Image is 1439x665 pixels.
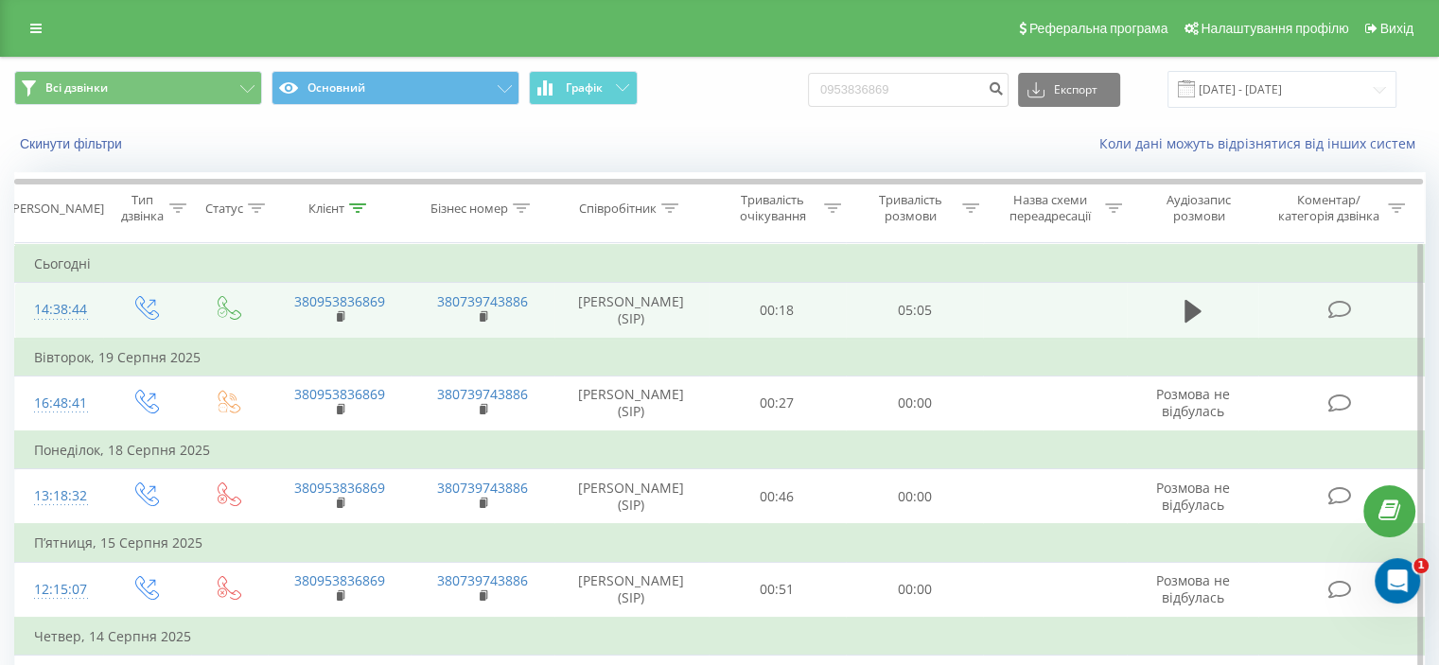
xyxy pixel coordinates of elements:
div: Тривалість розмови [863,192,957,224]
td: Четвер, 14 Серпня 2025 [15,618,1425,656]
a: 380953836869 [294,385,385,403]
td: 00:46 [709,469,846,525]
a: 380739743886 [437,292,528,310]
div: Тривалість очікування [726,192,820,224]
td: 00:00 [846,469,983,525]
span: Всі дзвінки [45,80,108,96]
a: 380953836869 [294,479,385,497]
td: 00:00 [846,376,983,431]
button: Основний [272,71,519,105]
button: Експорт [1018,73,1120,107]
td: 05:05 [846,283,983,339]
span: Реферальна програма [1029,21,1168,36]
div: Клієнт [308,201,344,217]
a: 380953836869 [294,571,385,589]
div: 13:18:32 [34,478,84,515]
td: [PERSON_NAME] (SIP) [554,562,709,618]
div: Статус [205,201,243,217]
span: Налаштування профілю [1201,21,1348,36]
button: Всі дзвінки [14,71,262,105]
span: Розмова не відбулась [1156,479,1230,514]
div: Співробітник [579,201,657,217]
td: 00:00 [846,562,983,618]
td: Понеділок, 18 Серпня 2025 [15,431,1425,469]
div: 16:48:41 [34,385,84,422]
button: Графік [529,71,638,105]
div: Коментар/категорія дзвінка [1272,192,1383,224]
span: Вихід [1380,21,1413,36]
a: 380739743886 [437,385,528,403]
div: [PERSON_NAME] [9,201,104,217]
div: 14:38:44 [34,291,84,328]
a: 380739743886 [437,571,528,589]
input: Пошук за номером [808,73,1009,107]
td: [PERSON_NAME] (SIP) [554,283,709,339]
span: Розмова не відбулась [1156,571,1230,606]
td: 00:51 [709,562,846,618]
td: [PERSON_NAME] (SIP) [554,376,709,431]
button: Скинути фільтри [14,135,132,152]
td: Вівторок, 19 Серпня 2025 [15,339,1425,376]
a: 380953836869 [294,292,385,310]
div: Бізнес номер [430,201,508,217]
td: 00:27 [709,376,846,431]
span: Розмова не відбулась [1156,385,1230,420]
div: Назва схеми переадресації [1001,192,1100,224]
div: 12:15:07 [34,571,84,608]
td: П’ятниця, 15 Серпня 2025 [15,524,1425,562]
a: Коли дані можуть відрізнятися вiд інших систем [1099,134,1425,152]
div: Тип дзвінка [119,192,164,224]
div: Аудіозапис розмови [1144,192,1255,224]
span: Графік [566,81,603,95]
iframe: Intercom live chat [1375,558,1420,604]
td: [PERSON_NAME] (SIP) [554,469,709,525]
a: 380739743886 [437,479,528,497]
td: Сьогодні [15,245,1425,283]
span: 1 [1413,558,1429,573]
td: 00:18 [709,283,846,339]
